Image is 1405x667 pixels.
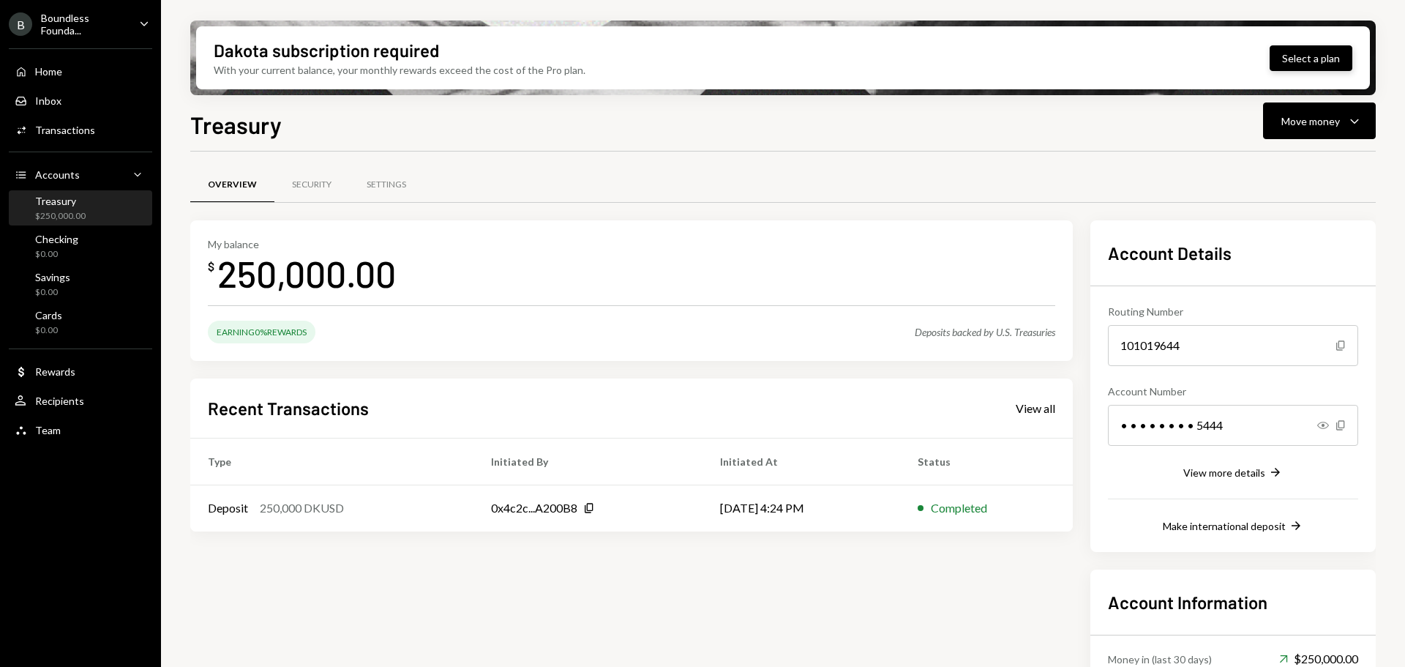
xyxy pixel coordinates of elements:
h2: Account Details [1108,241,1358,265]
div: 250,000 DKUSD [260,499,344,517]
div: Completed [931,499,987,517]
a: Rewards [9,358,152,384]
div: Checking [35,233,78,245]
div: Move money [1281,113,1340,129]
h2: Recent Transactions [208,396,369,420]
button: Select a plan [1270,45,1352,71]
div: Boundless Founda... [41,12,127,37]
div: Earning 0% Rewards [208,321,315,343]
a: Inbox [9,87,152,113]
div: $0.00 [35,248,78,261]
th: Type [190,438,473,485]
div: With your current balance, your monthly rewards exceed the cost of the Pro plan. [214,62,585,78]
a: Team [9,417,152,443]
div: Inbox [35,94,61,107]
div: Savings [35,271,70,283]
div: View more details [1183,466,1265,479]
a: Savings$0.00 [9,267,152,302]
h1: Treasury [190,110,282,139]
a: Recipients [9,387,152,414]
td: [DATE] 4:24 PM [702,485,899,532]
div: Deposit [208,499,248,517]
th: Status [900,438,1073,485]
div: Security [292,179,331,191]
th: Initiated By [473,438,703,485]
div: $ [208,259,214,274]
div: B [9,12,32,36]
div: Routing Number [1108,304,1358,319]
a: Cards$0.00 [9,305,152,340]
div: Transactions [35,124,95,136]
a: Accounts [9,161,152,187]
div: Team [35,424,61,436]
div: 0x4c2c...A200B8 [491,499,577,517]
a: Treasury$250,000.00 [9,190,152,226]
th: Initiated At [702,438,899,485]
div: Account Number [1108,384,1358,399]
div: • • • • • • • • 5444 [1108,405,1358,446]
a: Overview [190,166,274,204]
div: Recipients [35,395,84,407]
div: Overview [208,179,257,191]
button: View more details [1183,465,1283,481]
div: Dakota subscription required [214,38,439,62]
div: 101019644 [1108,325,1358,366]
a: View all [1016,400,1055,416]
a: Settings [349,166,424,204]
div: Settings [367,179,406,191]
div: Accounts [35,168,80,181]
div: Treasury [35,195,86,207]
div: Make international deposit [1163,520,1286,532]
button: Move money [1263,103,1376,139]
div: $0.00 [35,286,70,299]
a: Transactions [9,116,152,143]
div: My balance [208,238,396,250]
h2: Account Information [1108,590,1358,614]
a: Checking$0.00 [9,228,152,264]
div: $0.00 [35,324,62,337]
div: Money in (last 30 days) [1108,652,1212,667]
div: Home [35,65,62,78]
div: Deposits backed by U.S. Treasuries [915,326,1055,338]
a: Home [9,58,152,84]
a: Security [274,166,349,204]
div: Cards [35,309,62,321]
button: Make international deposit [1163,518,1303,534]
div: View all [1016,401,1055,416]
div: 250,000.00 [217,250,396,297]
div: Rewards [35,365,75,378]
div: $250,000.00 [35,210,86,223]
